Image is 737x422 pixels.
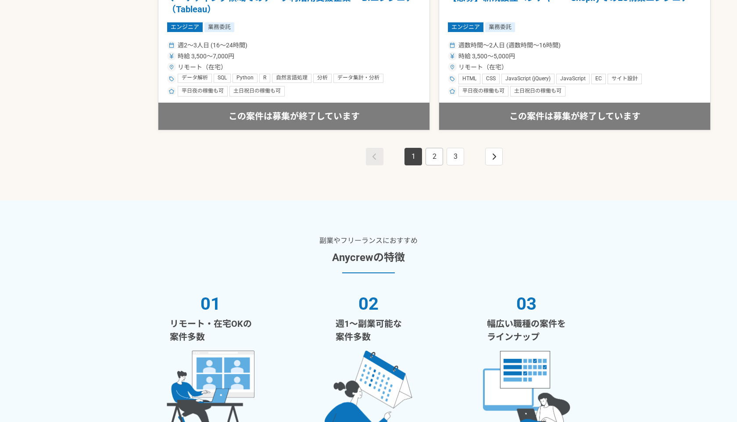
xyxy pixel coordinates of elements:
div: 平日夜の稼働も可 [178,86,228,97]
span: JavaScript [560,75,586,82]
span: 業務委託 [204,22,234,32]
span: JavaScript (jQuery) [505,75,551,82]
h3: Anycrewの特徴 [332,250,405,265]
span: 時給 3,500〜7,000円 [178,52,234,61]
a: Page 3 [447,148,464,165]
div: この案件は募集が終了しています [439,103,710,130]
img: ico_location_pin-352ac629.svg [169,64,174,70]
img: ico_calendar-4541a85f.svg [169,43,174,48]
span: リモート・在宅OKの 案件多数 [170,317,252,343]
span: 幅広い職種の案件を ラインナップ [487,317,566,343]
span: EC [595,75,602,82]
span: 週数時間〜2人日 (週数時間〜16時間) [458,41,561,50]
a: Page 1 [404,148,422,165]
span: CSS [486,75,496,82]
div: 土日祝日の稼働も可 [229,86,285,97]
span: HTML [462,75,476,82]
span: 業務委託 [485,22,515,32]
div: この案件は募集が終了しています [158,103,429,130]
span: エンジニア [167,22,203,32]
img: ico_star-c4f7eedc.svg [169,89,174,94]
img: ico_location_pin-352ac629.svg [450,64,455,70]
span: データ集計・分析 [337,75,379,82]
img: ico_star-c4f7eedc.svg [450,89,455,94]
img: ico_tag-f97210f0.svg [450,76,455,82]
p: 副業やフリーランスにおすすめ [319,236,418,246]
span: 週2〜3人日 (16〜24時間) [178,41,247,50]
span: サイト設計 [612,75,638,82]
a: This is the first page [366,148,383,165]
span: 週1〜副業可能な 案件多数 [336,317,402,343]
span: 自然言語処理 [276,75,308,82]
img: ico_calendar-4541a85f.svg [450,43,455,48]
span: リモート（在宅） [178,63,227,72]
span: 分析 [317,75,328,82]
span: SQL [218,75,227,82]
span: Python [236,75,254,82]
span: 03 [516,291,537,317]
a: Page 2 [426,148,443,165]
span: エンジニア [448,22,483,32]
span: 02 [358,291,379,317]
div: 土日祝日の稼働も可 [510,86,565,97]
span: 時給 3,500〜5,000円 [458,52,515,61]
img: ico_currency_yen-76ea2c4c.svg [450,54,455,59]
span: リモート（在宅） [458,63,508,72]
div: 平日夜の稼働も可 [458,86,508,97]
img: ico_tag-f97210f0.svg [169,76,174,82]
span: データ解析 [182,75,208,82]
span: R [263,75,266,82]
img: ico_currency_yen-76ea2c4c.svg [169,54,174,59]
nav: pagination [364,148,504,165]
span: 01 [200,291,221,317]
